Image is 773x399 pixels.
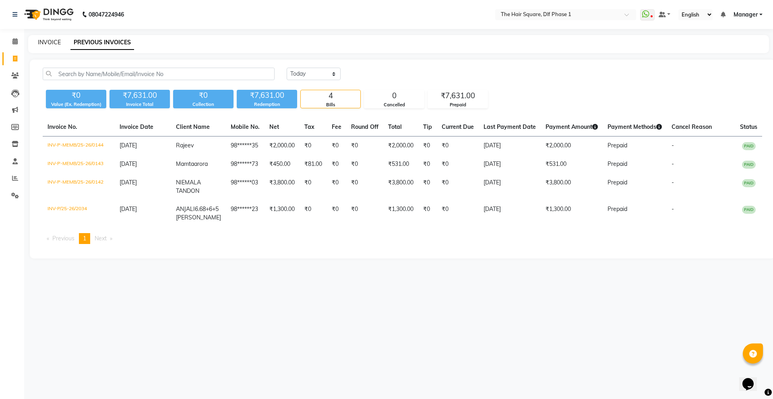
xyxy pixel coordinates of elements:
td: [DATE] [479,174,541,200]
td: ₹1,300.00 [541,200,603,227]
td: ₹3,800.00 [383,174,418,200]
span: Mamta [176,160,194,167]
td: [DATE] [479,200,541,227]
span: Current Due [442,123,474,130]
span: Total [388,123,402,130]
td: ₹0 [418,136,437,155]
span: Status [740,123,757,130]
td: ₹0 [300,174,327,200]
div: ₹7,631.00 [237,90,297,101]
a: INVOICE [38,39,61,46]
td: ₹0 [418,174,437,200]
td: ₹0 [437,200,479,227]
span: [DATE] [120,160,137,167]
span: Manager [734,10,758,19]
td: [DATE] [479,136,541,155]
span: Fee [332,123,341,130]
iframe: chat widget [739,367,765,391]
span: Prepaid [608,179,627,186]
td: ₹0 [437,174,479,200]
span: arora [194,160,208,167]
span: Previous [52,235,74,242]
span: Tip [423,123,432,130]
td: ₹0 [346,155,383,174]
td: ₹531.00 [541,155,603,174]
td: ₹0 [418,155,437,174]
td: ₹450.00 [265,155,300,174]
span: PAID [742,206,756,214]
b: 08047224946 [89,3,124,26]
input: Search by Name/Mobile/Email/Invoice No [43,68,275,80]
nav: Pagination [43,233,762,244]
span: Invoice Date [120,123,153,130]
td: ₹0 [327,136,346,155]
td: ₹3,800.00 [541,174,603,200]
span: - [672,160,674,167]
img: logo [21,3,76,26]
td: ₹81.00 [300,155,327,174]
span: Cancel Reason [672,123,712,130]
td: ₹0 [327,155,346,174]
span: Invoice No. [48,123,77,130]
span: Prepaid [608,160,627,167]
td: ₹2,000.00 [383,136,418,155]
span: Next [95,235,107,242]
div: Cancelled [364,101,424,108]
div: Invoice Total [110,101,170,108]
a: PREVIOUS INVOICES [70,35,134,50]
span: [DATE] [120,142,137,149]
span: [DATE] [120,179,137,186]
td: ₹1,300.00 [383,200,418,227]
td: ₹0 [346,136,383,155]
span: PAID [742,179,756,187]
td: ₹0 [346,174,383,200]
span: - [672,205,674,213]
span: Payment Amount [546,123,598,130]
span: Mobile No. [231,123,260,130]
div: Prepaid [428,101,488,108]
div: ₹0 [46,90,106,101]
span: PAID [742,142,756,150]
div: 4 [301,90,360,101]
span: Prepaid [608,142,627,149]
div: Bills [301,101,360,108]
td: [DATE] [479,155,541,174]
td: INV-P-MEMB/25-26/0142 [43,174,115,200]
span: Rajeev [176,142,194,149]
td: ₹0 [327,200,346,227]
span: 6.68+6+5 [PERSON_NAME] [176,205,221,221]
td: ₹1,300.00 [265,200,300,227]
div: 0 [364,90,424,101]
td: INV-P-MEMB/25-26/0143 [43,155,115,174]
span: Last Payment Date [484,123,536,130]
div: Collection [173,101,234,108]
td: ₹0 [327,174,346,200]
td: ₹531.00 [383,155,418,174]
div: Redemption [237,101,297,108]
span: Round Off [351,123,378,130]
td: ₹2,000.00 [265,136,300,155]
span: NIEMALA TANDON [176,179,201,194]
span: Client Name [176,123,210,130]
span: 1 [83,235,86,242]
span: [DATE] [120,205,137,213]
span: Payment Methods [608,123,662,130]
td: INV-P-MEMB/25-26/0144 [43,136,115,155]
span: Prepaid [608,205,627,213]
div: ₹7,631.00 [428,90,488,101]
td: ₹0 [437,136,479,155]
div: ₹0 [173,90,234,101]
td: ₹0 [437,155,479,174]
span: - [672,179,674,186]
span: - [672,142,674,149]
td: ₹0 [418,200,437,227]
span: Net [269,123,279,130]
span: ANJALI [176,205,195,213]
span: PAID [742,161,756,169]
td: ₹0 [300,136,327,155]
td: INV-P/25-26/2034 [43,200,115,227]
td: ₹0 [300,200,327,227]
td: ₹0 [346,200,383,227]
td: ₹3,800.00 [265,174,300,200]
td: ₹2,000.00 [541,136,603,155]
